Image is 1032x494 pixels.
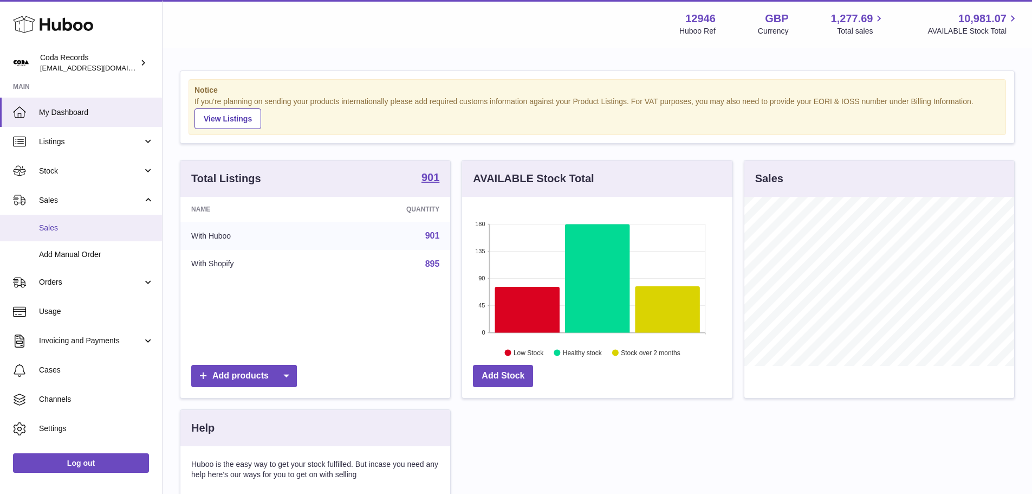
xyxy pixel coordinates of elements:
span: Sales [39,195,142,206]
span: 1,277.69 [831,11,873,26]
text: 135 [475,248,485,254]
span: 10,981.07 [958,11,1007,26]
span: Add Manual Order [39,249,154,260]
span: Channels [39,394,154,405]
span: Settings [39,424,154,434]
text: Low Stock [514,349,544,356]
a: 895 [425,259,440,268]
text: Stock over 2 months [621,349,680,356]
td: With Shopify [180,250,326,278]
h3: Total Listings [191,171,261,186]
span: Stock [39,166,142,176]
a: Log out [13,453,149,473]
h3: Sales [755,171,783,186]
h3: AVAILABLE Stock Total [473,171,594,186]
text: 180 [475,221,485,227]
span: Sales [39,223,154,233]
strong: Notice [194,85,1000,95]
div: Huboo Ref [679,26,716,36]
span: My Dashboard [39,107,154,118]
div: Coda Records [40,53,138,73]
strong: GBP [765,11,788,26]
text: Healthy stock [563,349,602,356]
div: If you're planning on sending your products internationally please add required customs informati... [194,97,1000,129]
span: Usage [39,306,154,317]
td: With Huboo [180,222,326,250]
span: [EMAIL_ADDRESS][DOMAIN_NAME] [40,63,159,72]
a: 10,981.07 AVAILABLE Stock Total [927,11,1019,36]
span: Orders [39,277,142,287]
text: 90 [479,275,485,281]
text: 0 [482,329,485,336]
strong: 901 [421,172,439,183]
p: Huboo is the easy way to get your stock fulfilled. But incase you need any help here's our ways f... [191,459,439,480]
th: Quantity [326,197,451,222]
span: Cases [39,365,154,375]
a: 901 [425,231,440,240]
a: 901 [421,172,439,185]
text: 45 [479,302,485,309]
img: haz@pcatmedia.com [13,55,29,71]
strong: 12946 [685,11,716,26]
span: Total sales [837,26,885,36]
span: Listings [39,137,142,147]
div: Currency [758,26,789,36]
span: Invoicing and Payments [39,336,142,346]
a: Add products [191,365,297,387]
h3: Help [191,421,215,435]
a: View Listings [194,108,261,129]
a: Add Stock [473,365,533,387]
th: Name [180,197,326,222]
a: 1,277.69 Total sales [831,11,886,36]
span: AVAILABLE Stock Total [927,26,1019,36]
